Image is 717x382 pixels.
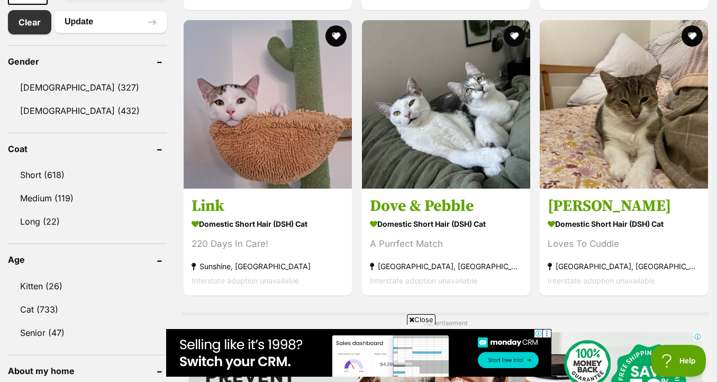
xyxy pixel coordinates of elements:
[8,275,167,297] a: Kitten (26)
[548,196,700,216] h3: [PERSON_NAME]
[548,259,700,273] strong: [GEOGRAPHIC_DATA], [GEOGRAPHIC_DATA]
[8,100,167,122] a: [DEMOGRAPHIC_DATA] (432)
[192,196,344,216] h3: Link
[54,11,167,32] button: Update
[651,345,706,377] iframe: Help Scout Beacon - Open
[8,187,167,209] a: Medium (119)
[192,216,344,232] strong: Domestic Short Hair (DSH) Cat
[370,196,522,216] h3: Dove & Pebble
[407,314,435,325] span: Close
[540,188,708,296] a: [PERSON_NAME] Domestic Short Hair (DSH) Cat Loves To Cuddle [GEOGRAPHIC_DATA], [GEOGRAPHIC_DATA] ...
[8,164,167,186] a: Short (618)
[370,216,522,232] strong: Domestic Short Hair (DSH) Cat
[370,259,522,273] strong: [GEOGRAPHIC_DATA], [GEOGRAPHIC_DATA]
[548,237,700,251] div: Loves To Cuddle
[682,25,703,47] button: favourite
[8,322,167,344] a: Senior (47)
[184,20,352,189] img: Link - Domestic Short Hair (DSH) Cat
[548,276,655,285] span: Interstate adoption unavailable
[370,276,477,285] span: Interstate adoption unavailable
[548,216,700,232] strong: Domestic Short Hair (DSH) Cat
[540,20,708,189] img: Twiggy - Domestic Short Hair (DSH) Cat
[362,188,530,296] a: Dove & Pebble Domestic Short Hair (DSH) Cat A Purrfect Match [GEOGRAPHIC_DATA], [GEOGRAPHIC_DATA]...
[8,366,167,376] header: About my home
[192,276,299,285] span: Interstate adoption unavailable
[8,10,51,34] a: Clear
[192,237,344,251] div: 220 Days In Care!
[184,188,352,296] a: Link Domestic Short Hair (DSH) Cat 220 Days In Care! Sunshine, [GEOGRAPHIC_DATA] Interstate adopt...
[8,76,167,99] a: [DEMOGRAPHIC_DATA] (327)
[370,237,522,251] div: A Purrfect Match
[8,57,167,66] header: Gender
[503,25,524,47] button: favourite
[362,20,530,189] img: Dove & Pebble - Domestic Short Hair (DSH) Cat
[8,210,167,233] a: Long (22)
[8,298,167,321] a: Cat (733)
[192,259,344,273] strong: Sunshine, [GEOGRAPHIC_DATA]
[8,144,167,154] header: Coat
[166,329,551,377] iframe: Advertisement
[8,255,167,264] header: Age
[325,25,347,47] button: favourite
